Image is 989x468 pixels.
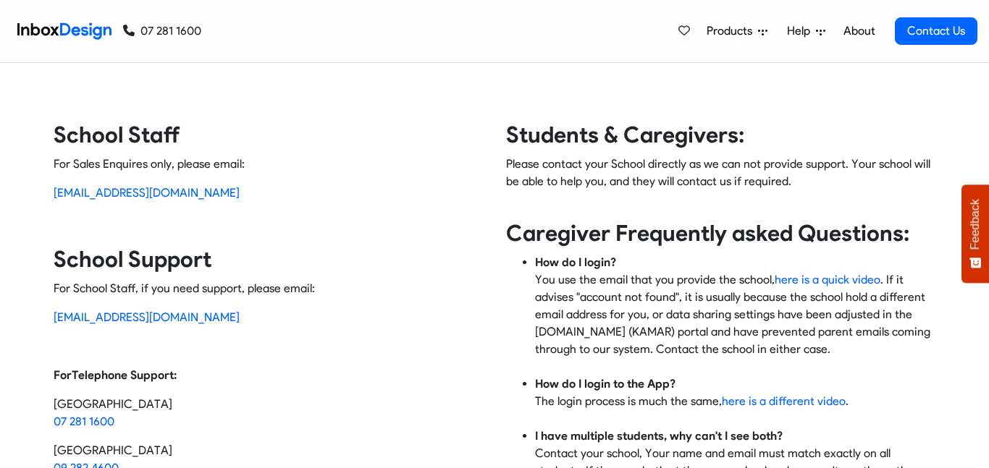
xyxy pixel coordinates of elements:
strong: School Staff [54,122,180,148]
strong: I have multiple students, why can't I see both? [535,429,783,443]
a: Contact Us [895,17,977,45]
a: 07 281 1600 [123,22,201,40]
a: here is a different video [722,394,846,408]
span: Help [787,22,816,40]
p: For School Staff, if you need support, please email: [54,280,483,297]
a: About [839,17,879,46]
p: [GEOGRAPHIC_DATA] [54,396,483,430]
strong: How do I login? [535,255,616,269]
strong: How do I login to the App? [535,377,676,391]
span: Products [707,22,758,40]
strong: For [54,368,72,382]
a: [EMAIL_ADDRESS][DOMAIN_NAME] [54,310,240,324]
strong: Caregiver Frequently asked Questions: [506,220,909,247]
a: Products [701,17,773,46]
strong: School Support [54,246,211,273]
li: You use the email that you provide the school, . If it advises "account not found", it is usually... [535,254,935,375]
button: Feedback - Show survey [961,184,989,283]
span: Feedback [969,199,982,250]
strong: Telephone Support: [72,368,177,382]
a: 07 281 1600 [54,414,114,428]
li: The login process is much the same, . [535,375,935,427]
a: Help [781,17,831,46]
a: here is a quick video [775,273,880,286]
strong: Students & Caregivers: [506,122,744,148]
p: Please contact your School directly as we can not provide support. Your school will be able to he... [506,156,935,208]
p: For Sales Enquires only, please email: [54,156,483,173]
a: [EMAIL_ADDRESS][DOMAIN_NAME] [54,186,240,200]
